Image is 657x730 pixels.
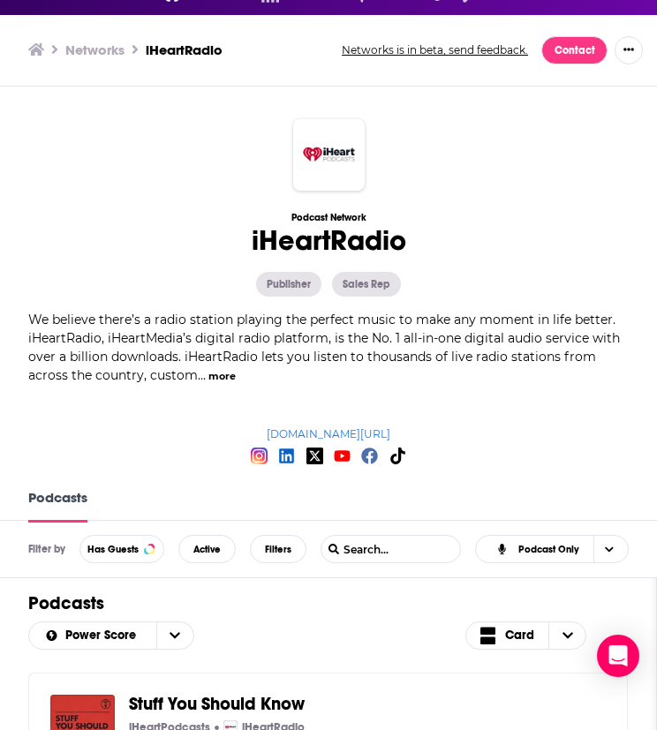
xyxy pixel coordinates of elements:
[65,629,142,642] span: Power Score
[178,535,236,563] button: Active
[129,693,305,715] span: Stuff You Should Know
[518,545,579,554] span: Podcast Only
[336,42,534,57] button: Networks is in beta, send feedback.
[193,545,221,554] span: Active
[256,272,321,297] button: Publisher
[465,621,587,650] button: Choose View
[332,272,401,297] button: Sales Rep
[28,489,87,523] a: Podcasts
[28,592,628,614] h1: Podcasts
[541,36,608,64] a: Contact
[28,312,620,383] span: We believe there’s a radio station playing the perfect music to make any moment in life better. i...
[250,535,306,563] button: Filters
[267,427,390,440] a: [DOMAIN_NAME][URL]
[129,695,305,714] a: Stuff You Should Know
[505,629,534,642] span: Card
[28,543,65,555] h3: Filter by
[28,621,194,650] h2: Choose List sort
[156,622,193,649] button: open menu
[198,367,206,383] span: ...
[87,545,139,554] span: Has Guests
[208,369,236,384] button: more
[597,635,639,677] div: Open Intercom Messenger
[293,119,365,191] img: iHeartRadio logo
[29,629,156,642] button: open menu
[475,535,629,563] button: Choose View
[65,41,125,58] a: Networks
[265,545,291,554] span: Filters
[79,535,164,563] button: Has Guests
[615,36,643,64] button: Show More Button
[146,41,223,58] a: iHeartRadio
